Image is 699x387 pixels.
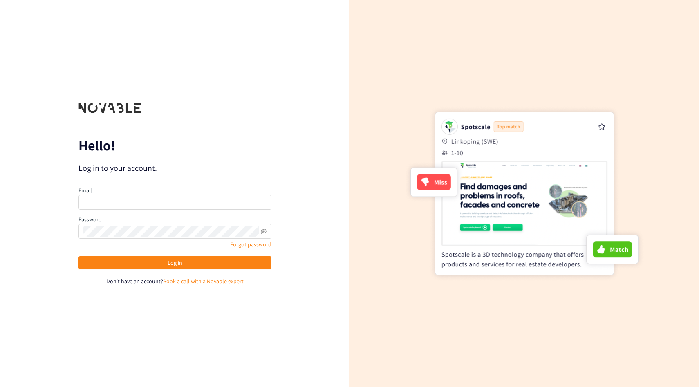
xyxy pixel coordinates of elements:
[78,187,92,194] label: Email
[78,256,271,269] button: Log in
[78,162,271,174] p: Log in to your account.
[163,277,244,285] a: Book a call with a Novable expert
[230,241,271,248] a: Forgot password
[261,228,267,234] span: eye-invisible
[106,277,163,285] span: Don't have an account?
[78,139,271,152] p: Hello!
[168,258,182,267] span: Log in
[562,299,699,387] iframe: Chat Widget
[562,299,699,387] div: Widget de chat
[78,216,102,223] label: Password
